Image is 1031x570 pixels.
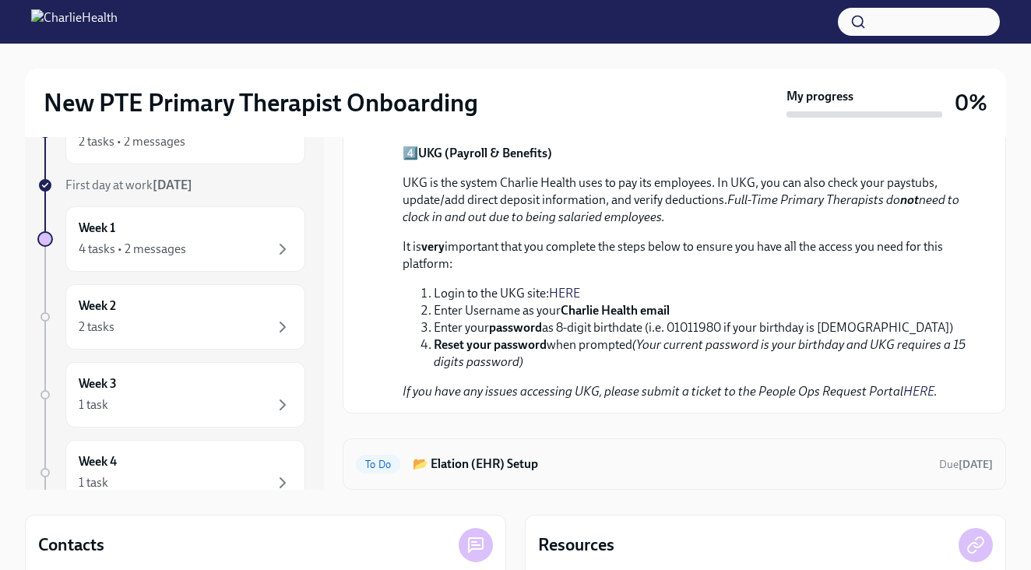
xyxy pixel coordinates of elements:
[434,285,968,302] li: Login to the UKG site:
[538,533,614,557] h4: Resources
[79,133,185,150] div: 2 tasks • 2 messages
[434,319,968,336] li: Enter your as 8-digit birthdate (i.e. 01011980 if your birthday is [DEMOGRAPHIC_DATA])
[37,177,305,194] a: First day at work[DATE]
[413,456,927,473] h6: 📂 Elation (EHR) Setup
[37,284,305,350] a: Week 22 tasks
[403,384,938,399] em: If you have any issues accessing UKG, please submit a ticket to the People Ops Request Portal .
[434,337,966,369] em: (Your current password is your birthday and UKG requires a 15 digits password)
[37,362,305,427] a: Week 31 task
[38,533,104,557] h4: Contacts
[79,241,186,258] div: 4 tasks • 2 messages
[79,396,108,413] div: 1 task
[79,220,115,237] h6: Week 1
[939,457,993,472] span: September 19th, 2025 07:00
[955,89,987,117] h3: 0%
[900,192,919,207] strong: not
[79,453,117,470] h6: Week 4
[434,337,547,352] strong: Reset your password
[489,320,542,335] strong: password
[549,286,580,301] a: HERE
[79,318,114,336] div: 2 tasks
[959,458,993,471] strong: [DATE]
[434,302,968,319] li: Enter Username as your
[786,88,853,105] strong: My progress
[37,440,305,505] a: Week 41 task
[65,178,192,192] span: First day at work
[434,336,968,371] li: when prompted
[421,239,445,254] strong: very
[37,206,305,272] a: Week 14 tasks • 2 messages
[79,297,116,315] h6: Week 2
[939,458,993,471] span: Due
[356,452,993,477] a: To Do📂 Elation (EHR) SetupDue[DATE]
[44,87,478,118] h2: New PTE Primary Therapist Onboarding
[561,303,670,318] strong: Charlie Health email
[153,178,192,192] strong: [DATE]
[403,238,968,273] p: It is important that you complete the steps below to ensure you have all the access you need for ...
[418,146,552,160] strong: UKG (Payroll & Benefits)
[356,459,400,470] span: To Do
[79,375,117,392] h6: Week 3
[403,174,968,226] p: UKG is the system Charlie Health uses to pay its employees. In UKG, you can also check your payst...
[79,474,108,491] div: 1 task
[403,145,968,162] p: 4️⃣
[903,384,934,399] a: HERE
[31,9,118,34] img: CharlieHealth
